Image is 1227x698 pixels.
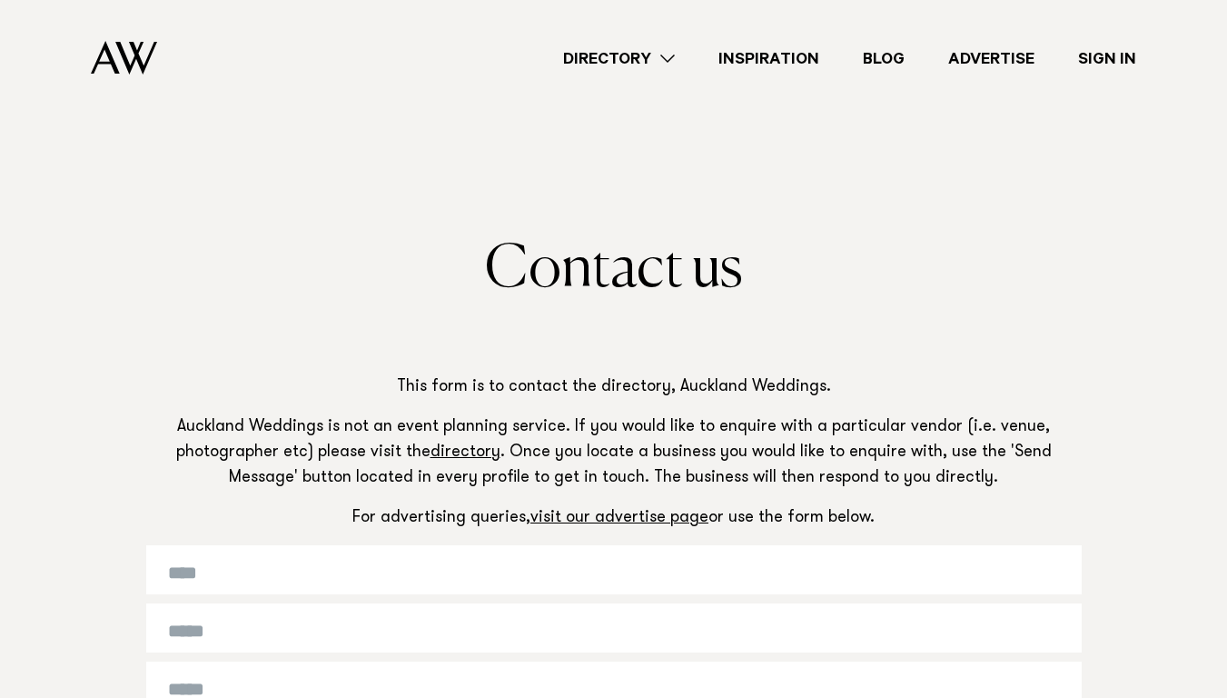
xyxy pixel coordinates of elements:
[1056,46,1158,71] a: Sign In
[841,46,926,71] a: Blog
[541,46,697,71] a: Directory
[146,506,1082,532] p: For advertising queries, or use the form below.
[91,41,157,75] img: Auckland Weddings Logo
[430,444,500,461] a: directory
[697,46,841,71] a: Inspiration
[146,375,1082,401] p: This form is to contact the directory, Auckland Weddings.
[146,415,1082,492] p: Auckland Weddings is not an event planning service. If you would like to enquire with a particula...
[926,46,1056,71] a: Advertise
[146,237,1082,303] h1: Contact us
[530,510,708,526] a: visit our advertise page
